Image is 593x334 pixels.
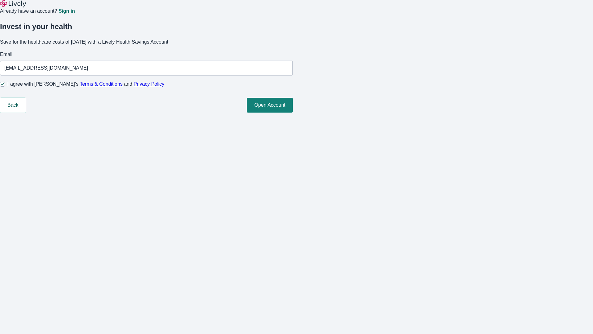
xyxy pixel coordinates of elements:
span: I agree with [PERSON_NAME]’s and [7,80,164,88]
a: Privacy Policy [134,81,165,87]
a: Sign in [58,9,75,14]
a: Terms & Conditions [80,81,123,87]
button: Open Account [247,98,293,113]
